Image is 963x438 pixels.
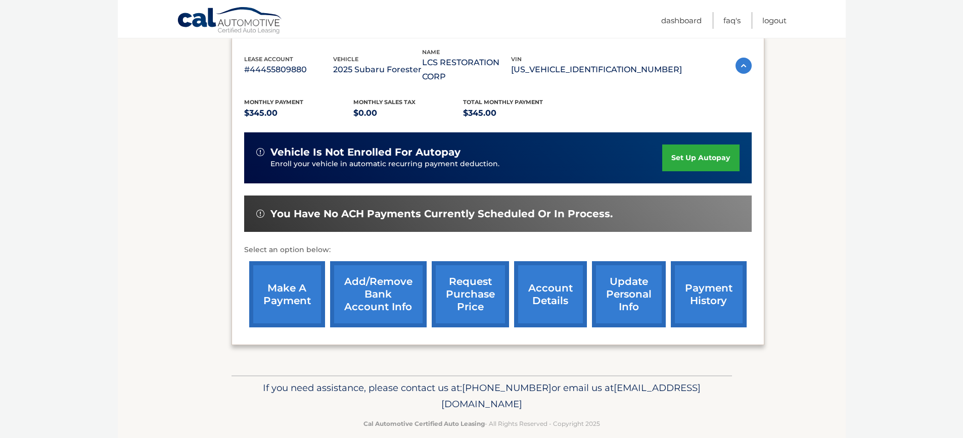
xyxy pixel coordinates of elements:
[333,56,358,63] span: vehicle
[270,208,613,220] span: You have no ACH payments currently scheduled or in process.
[463,106,573,120] p: $345.00
[353,99,416,106] span: Monthly sales Tax
[238,418,725,429] p: - All Rights Reserved - Copyright 2025
[249,261,325,327] a: make a payment
[256,210,264,218] img: alert-white.svg
[762,12,787,29] a: Logout
[511,63,682,77] p: [US_VEHICLE_IDENTIFICATION_NUMBER]
[463,99,543,106] span: Total Monthly Payment
[662,144,739,171] a: set up autopay
[592,261,666,327] a: update personal info
[244,99,303,106] span: Monthly Payment
[238,380,725,412] p: If you need assistance, please contact us at: or email us at
[422,56,511,84] p: LCS RESTORATION CORP
[363,420,485,427] strong: Cal Automotive Certified Auto Leasing
[422,48,440,56] span: name
[514,261,587,327] a: account details
[353,106,463,120] p: $0.00
[270,146,461,159] span: vehicle is not enrolled for autopay
[333,63,422,77] p: 2025 Subaru Forester
[511,56,522,63] span: vin
[244,244,752,256] p: Select an option below:
[671,261,747,327] a: payment history
[244,56,293,63] span: lease account
[270,159,663,170] p: Enroll your vehicle in automatic recurring payment deduction.
[462,382,552,394] span: [PHONE_NUMBER]
[736,58,752,74] img: accordion-active.svg
[432,261,509,327] a: request purchase price
[244,106,354,120] p: $345.00
[256,148,264,156] img: alert-white.svg
[441,382,701,410] span: [EMAIL_ADDRESS][DOMAIN_NAME]
[330,261,427,327] a: Add/Remove bank account info
[661,12,702,29] a: Dashboard
[244,63,333,77] p: #44455809880
[723,12,741,29] a: FAQ's
[177,7,283,36] a: Cal Automotive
